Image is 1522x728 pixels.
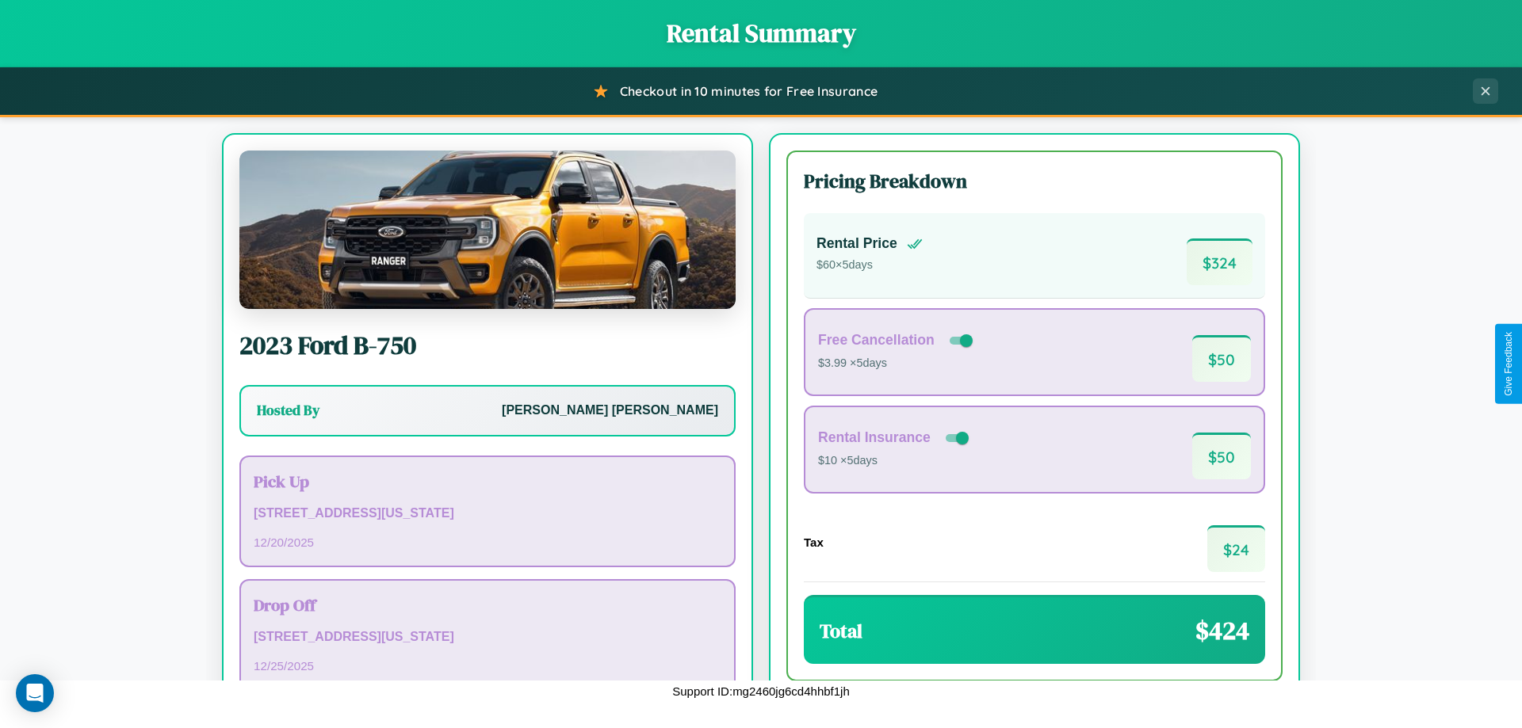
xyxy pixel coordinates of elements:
span: $ 50 [1192,335,1251,382]
span: $ 50 [1192,433,1251,479]
h3: Pricing Breakdown [804,168,1265,194]
h4: Free Cancellation [818,332,935,349]
p: $3.99 × 5 days [818,353,976,374]
p: $10 × 5 days [818,451,972,471]
span: $ 424 [1195,613,1249,648]
span: $ 324 [1187,238,1252,285]
p: [STREET_ADDRESS][US_STATE] [254,502,721,525]
h3: Total [820,618,862,644]
h4: Rental Price [816,235,897,252]
span: $ 24 [1207,525,1265,572]
h4: Rental Insurance [818,429,931,446]
div: Give Feedback [1503,332,1514,396]
p: [PERSON_NAME] [PERSON_NAME] [502,399,718,422]
h3: Drop Off [254,593,721,616]
h3: Hosted By [257,401,319,420]
h3: Pick Up [254,470,721,493]
span: Checkout in 10 minutes for Free Insurance [620,83,878,99]
p: [STREET_ADDRESS][US_STATE] [254,626,721,649]
p: $ 60 × 5 days [816,255,923,276]
p: 12 / 25 / 2025 [254,655,721,677]
h4: Tax [804,536,824,549]
img: Ford B-750 [239,151,736,309]
h2: 2023 Ford B-750 [239,328,736,363]
div: Open Intercom Messenger [16,674,54,712]
h1: Rental Summary [16,16,1506,51]
p: 12 / 20 / 2025 [254,532,721,553]
p: Support ID: mg2460jg6cd4hhbf1jh [672,680,850,702]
